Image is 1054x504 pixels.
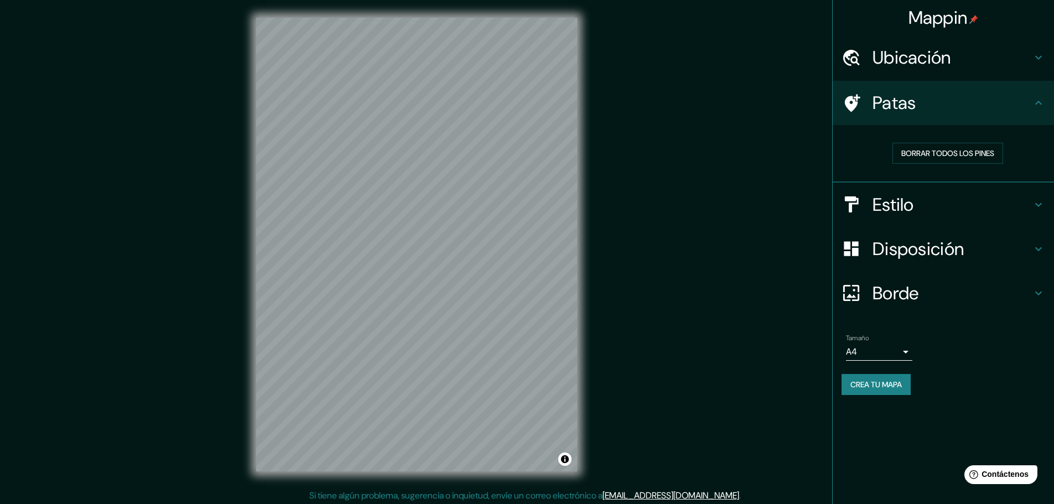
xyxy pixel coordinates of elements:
div: Disposición [833,227,1054,271]
font: Patas [873,91,916,115]
img: pin-icon.png [969,15,978,24]
button: Crea tu mapa [842,374,911,395]
font: Estilo [873,193,914,216]
font: . [743,489,745,501]
font: Ubicación [873,46,951,69]
button: Borrar todos los pines [892,143,1003,164]
div: Estilo [833,183,1054,227]
font: Mappin [908,6,968,29]
font: Si tiene algún problema, sugerencia o inquietud, envíe un correo electrónico a [309,490,603,501]
iframe: Lanzador de widgets de ayuda [956,461,1042,492]
font: A4 [846,346,857,357]
font: Disposición [873,237,964,261]
canvas: Mapa [256,18,577,471]
div: A4 [846,343,912,361]
font: Borrar todos los pines [901,148,994,158]
a: [EMAIL_ADDRESS][DOMAIN_NAME] [603,490,739,501]
font: . [741,489,743,501]
font: Borde [873,282,919,305]
font: Crea tu mapa [850,380,902,389]
div: Borde [833,271,1054,315]
div: Ubicación [833,35,1054,80]
div: Patas [833,81,1054,125]
font: . [739,490,741,501]
button: Activar o desactivar atribución [558,453,572,466]
font: Tamaño [846,334,869,342]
